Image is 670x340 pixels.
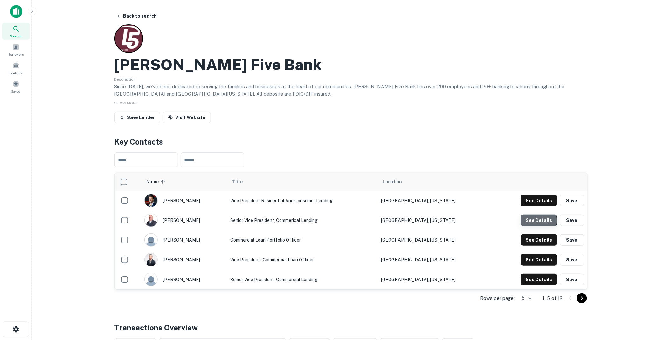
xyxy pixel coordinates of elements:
[114,101,138,105] span: SHOW MORE
[378,173,491,191] th: Location
[163,112,211,123] a: Visit Website
[145,273,157,286] img: 9c8pery4andzj6ohjkjp54ma2
[8,52,24,57] span: Borrowers
[560,215,584,226] button: Save
[10,33,22,39] span: Search
[638,289,670,320] iframe: Chat Widget
[521,215,557,226] button: See Details
[378,250,491,270] td: [GEOGRAPHIC_DATA], [US_STATE]
[227,210,378,230] td: Senior Vice President, Commerical Lending
[144,214,224,227] div: [PERSON_NAME]
[383,178,402,186] span: Location
[227,270,378,289] td: Senior Vice President-Commercial Lending
[521,234,557,246] button: See Details
[560,234,584,246] button: Save
[521,254,557,266] button: See Details
[2,41,30,58] a: Borrowers
[577,293,587,303] button: Go to next page
[114,136,588,147] h4: Key Contacts
[227,250,378,270] td: Vice President - Commercial Loan Officer
[378,270,491,289] td: [GEOGRAPHIC_DATA], [US_STATE]
[145,253,157,266] img: 1682964261768
[144,253,224,266] div: [PERSON_NAME]
[227,191,378,210] td: Vice President Residential and Consumer Lending
[378,210,491,230] td: [GEOGRAPHIC_DATA], [US_STATE]
[227,173,378,191] th: Title
[146,178,167,186] span: Name
[144,194,224,207] div: [PERSON_NAME]
[232,178,251,186] span: Title
[480,294,515,302] p: Rows per page:
[227,230,378,250] td: Commercial Loan Portfolio Officer
[2,23,30,40] a: Search
[113,10,160,22] button: Back to search
[114,322,198,333] h4: Transactions Overview
[11,89,21,94] span: Saved
[560,254,584,266] button: Save
[144,233,224,247] div: [PERSON_NAME]
[114,77,136,81] span: Description
[517,294,533,303] div: 5
[543,294,563,302] p: 1–5 of 12
[114,83,588,98] p: Since [DATE], we've been dedicated to serving the families and businesses at the heart of our com...
[114,112,160,123] button: Save Lender
[2,78,30,95] a: Saved
[141,173,227,191] th: Name
[145,194,157,207] img: 1561403451156
[144,273,224,286] div: [PERSON_NAME]
[560,195,584,206] button: Save
[378,191,491,210] td: [GEOGRAPHIC_DATA], [US_STATE]
[560,274,584,285] button: Save
[10,5,22,18] img: capitalize-icon.png
[145,234,157,246] img: 9c8pery4andzj6ohjkjp54ma2
[2,60,30,77] a: Contacts
[114,55,322,74] h2: [PERSON_NAME] Five Bank
[145,214,157,227] img: 1548437391912
[521,274,557,285] button: See Details
[378,230,491,250] td: [GEOGRAPHIC_DATA], [US_STATE]
[10,70,22,75] span: Contacts
[115,173,587,289] div: scrollable content
[521,195,557,206] button: See Details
